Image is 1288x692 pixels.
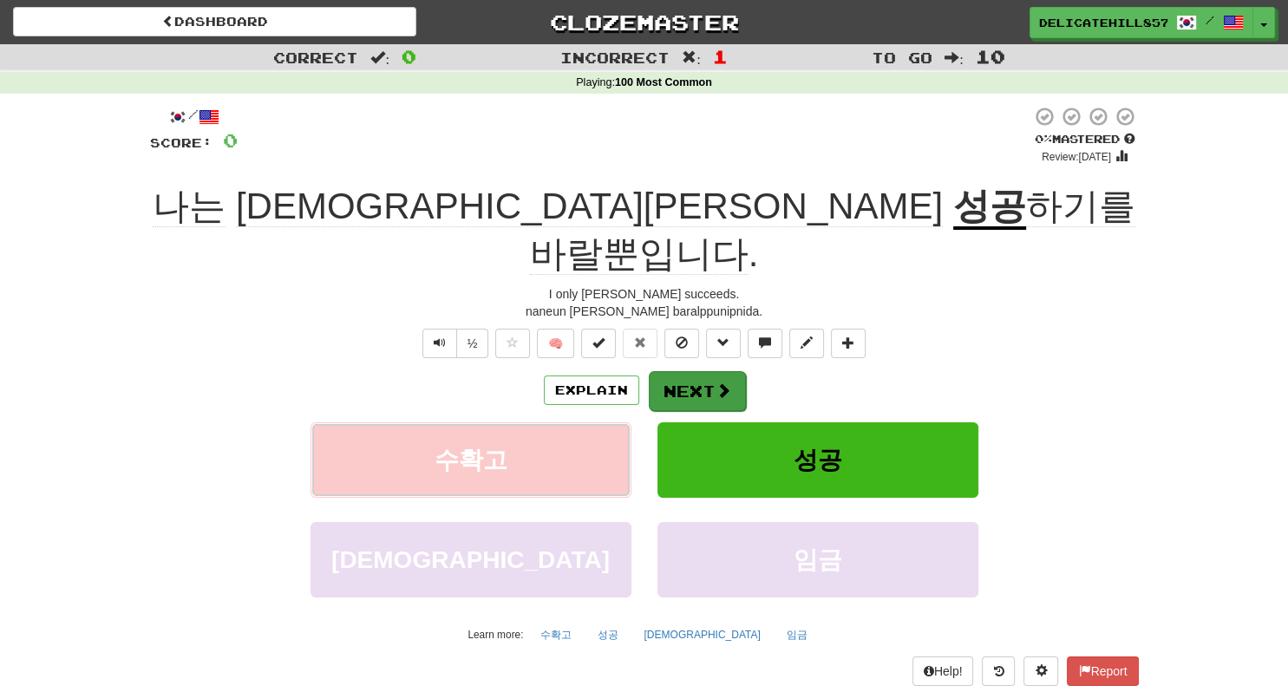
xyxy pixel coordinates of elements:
button: Help! [912,656,974,686]
button: Play sentence audio (ctl+space) [422,329,457,358]
span: 1 [713,46,728,67]
span: Incorrect [560,49,670,66]
span: 성공 [794,447,842,473]
u: 성공 [953,186,1026,230]
small: Review: [DATE] [1042,151,1111,163]
span: 임금 [794,546,842,573]
button: Ignore sentence (alt+i) [664,329,699,358]
button: Set this sentence to 100% Mastered (alt+m) [581,329,616,358]
div: I only [PERSON_NAME] succeeds. [150,285,1139,303]
span: 0 [223,129,238,151]
button: [DEMOGRAPHIC_DATA] [311,522,631,597]
button: Grammar (alt+g) [706,329,741,358]
span: To go [872,49,932,66]
button: 성공 [587,622,627,648]
button: 임금 [657,522,978,597]
div: Text-to-speech controls [419,329,489,358]
span: Score: [150,135,212,150]
div: / [150,106,238,127]
a: Clozemaster [442,7,846,37]
button: [DEMOGRAPHIC_DATA] [634,622,769,648]
span: . [530,186,1135,275]
div: Mastered [1031,132,1139,147]
span: / [1206,14,1214,26]
button: Report [1067,656,1138,686]
button: Reset to 0% Mastered (alt+r) [623,329,657,358]
span: Correct [273,49,358,66]
span: : [682,50,701,65]
button: Favorite sentence (alt+f) [495,329,530,358]
span: 하기를 [1026,186,1135,227]
button: Add to collection (alt+a) [831,329,866,358]
div: naneun [PERSON_NAME] baralppunipnida. [150,303,1139,320]
span: DelicateHill8572 [1039,15,1167,30]
span: 10 [976,46,1005,67]
button: Round history (alt+y) [982,656,1015,686]
a: Dashboard [13,7,416,36]
button: 임금 [777,622,817,648]
button: Discuss sentence (alt+u) [748,329,782,358]
span: [DEMOGRAPHIC_DATA][PERSON_NAME] [236,186,943,227]
button: 🧠 [537,329,574,358]
strong: 100 Most Common [615,76,712,88]
small: Learn more: [467,629,523,641]
button: Edit sentence (alt+d) [789,329,824,358]
button: 수확고 [311,422,631,498]
span: : [370,50,389,65]
span: 바랄뿐입니다 [530,233,749,275]
button: 성공 [657,422,978,498]
span: 0 [402,46,416,67]
span: [DEMOGRAPHIC_DATA] [331,546,610,573]
span: 0 % [1035,132,1052,146]
button: ½ [456,329,489,358]
button: Explain [544,375,639,405]
span: : [945,50,964,65]
button: 수확고 [530,622,580,648]
button: Next [649,371,746,411]
span: 나는 [153,186,226,227]
span: 수확고 [435,447,507,473]
a: DelicateHill8572 / [1030,7,1253,38]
